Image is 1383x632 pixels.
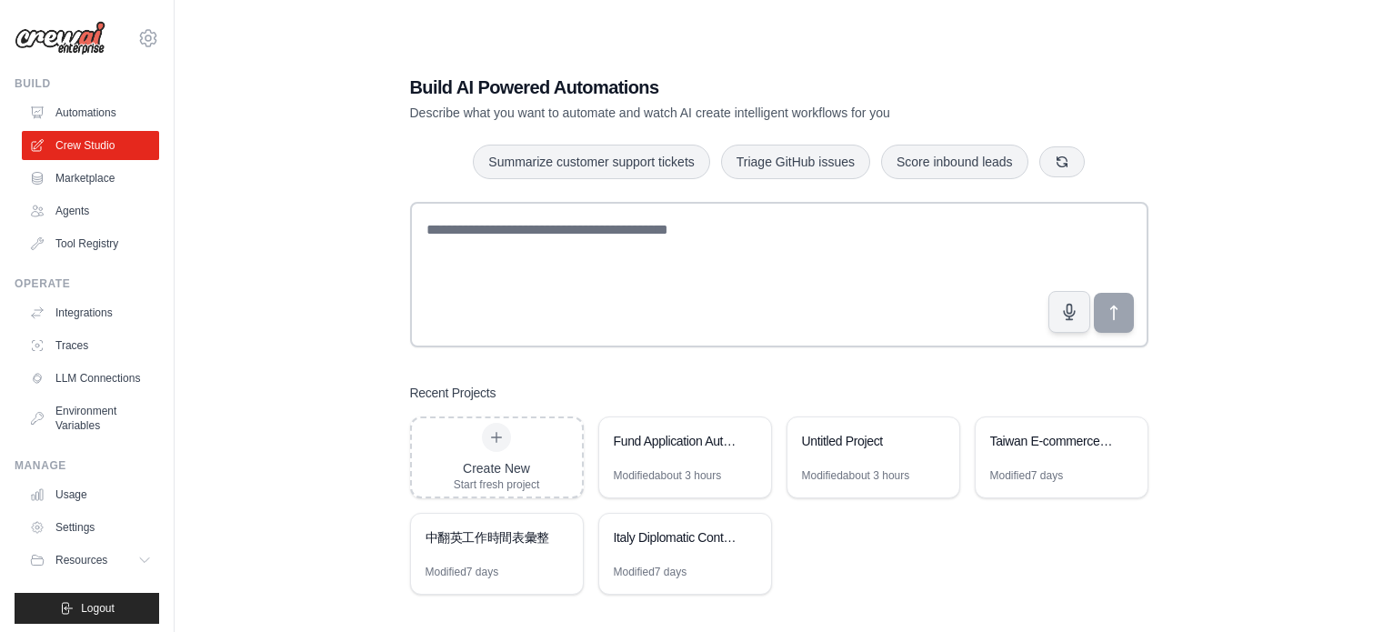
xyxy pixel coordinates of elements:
[22,331,159,360] a: Traces
[22,164,159,193] a: Marketplace
[454,459,540,477] div: Create New
[22,546,159,575] button: Resources
[81,601,115,616] span: Logout
[15,21,105,55] img: Logo
[22,196,159,226] a: Agents
[990,432,1115,450] div: Taiwan E-commerce Market Entry Research
[990,468,1064,483] div: Modified 7 days
[802,432,927,450] div: Untitled Project
[721,145,870,179] button: Triage GitHub issues
[614,468,722,483] div: Modified about 3 hours
[15,458,159,473] div: Manage
[1048,291,1090,333] button: Click to speak your automation idea
[614,432,738,450] div: Fund Application Automation
[410,104,1021,122] p: Describe what you want to automate and watch AI create intelligent workflows for you
[22,131,159,160] a: Crew Studio
[426,528,550,547] div: 中翻英工作時間表彙整
[22,364,159,393] a: LLM Connections
[22,396,159,440] a: Environment Variables
[473,145,709,179] button: Summarize customer support tickets
[802,468,910,483] div: Modified about 3 hours
[22,98,159,127] a: Automations
[426,565,499,579] div: Modified 7 days
[614,565,687,579] div: Modified 7 days
[410,75,1021,100] h1: Build AI Powered Automations
[22,513,159,542] a: Settings
[15,593,159,624] button: Logout
[22,298,159,327] a: Integrations
[22,229,159,258] a: Tool Registry
[881,145,1028,179] button: Score inbound leads
[410,384,496,402] h3: Recent Projects
[15,276,159,291] div: Operate
[454,477,540,492] div: Start fresh project
[15,76,159,91] div: Build
[55,553,107,567] span: Resources
[22,480,159,509] a: Usage
[614,528,738,547] div: Italy Diplomatic Contact Tracking System
[1039,146,1085,177] button: Get new suggestions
